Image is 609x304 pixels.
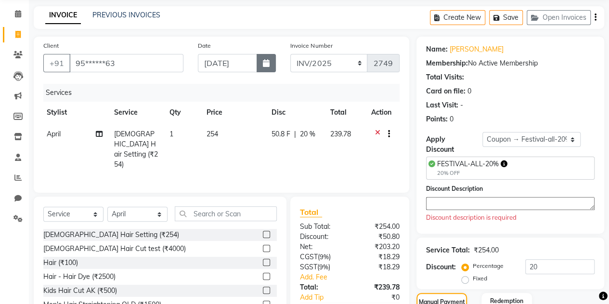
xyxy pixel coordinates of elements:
[293,262,350,272] div: ( )
[426,100,458,110] div: Last Visit:
[272,129,290,139] span: 50.8 F
[290,41,332,50] label: Invoice Number
[324,102,365,123] th: Total
[201,102,266,123] th: Price
[108,102,164,123] th: Service
[300,263,317,271] span: SGST
[43,272,116,282] div: Hair - Hair Dye (₹2500)
[114,130,158,169] span: [DEMOGRAPHIC_DATA] Hair Setting (₹254)
[350,232,407,242] div: ₹50.80
[41,102,108,123] th: Stylist
[164,102,201,123] th: Qty
[467,86,471,96] div: 0
[293,252,350,262] div: ( )
[198,41,211,50] label: Date
[489,10,523,25] button: Save
[294,129,296,139] span: |
[207,130,218,138] span: 254
[69,54,183,72] input: Search by Name/Mobile/Email/Code
[473,274,487,283] label: Fixed
[169,130,173,138] span: 1
[92,11,160,19] a: PREVIOUS INVOICES
[47,130,61,138] span: April
[350,242,407,252] div: ₹203.20
[266,102,324,123] th: Disc
[460,100,463,110] div: -
[43,41,59,50] label: Client
[430,10,485,25] button: Create New
[350,222,407,232] div: ₹254.00
[293,222,350,232] div: Sub Total:
[319,263,328,271] span: 9%
[426,72,464,82] div: Total Visits:
[426,262,456,272] div: Discount:
[43,230,179,240] div: [DEMOGRAPHIC_DATA] Hair Setting (₹254)
[300,207,322,217] span: Total
[45,7,81,24] a: INVOICE
[293,272,407,282] a: Add. Fee
[359,292,407,303] div: ₹0
[350,252,407,262] div: ₹18.29
[426,58,595,68] div: No Active Membership
[426,185,483,193] label: Discount Description
[293,282,350,292] div: Total:
[43,258,78,268] div: Hair (₹100)
[437,159,499,168] span: FESTIVAL-ALL-20%
[300,252,318,261] span: CGST
[365,102,397,123] th: Action
[320,253,329,261] span: 9%
[300,129,315,139] span: 20 %
[426,114,448,124] div: Points:
[293,242,350,252] div: Net:
[450,44,504,54] a: [PERSON_NAME]
[426,213,595,223] div: Discount description is required
[473,262,504,270] label: Percentage
[42,84,404,102] div: Services
[350,262,407,272] div: ₹18.29
[293,292,359,303] a: Add Tip
[450,114,454,124] div: 0
[43,244,186,254] div: [DEMOGRAPHIC_DATA] Hair Cut test (₹4000)
[426,245,470,255] div: Service Total:
[330,130,351,138] span: 239.78
[43,54,70,72] button: +91
[426,44,448,54] div: Name:
[474,245,499,255] div: ₹254.00
[426,86,466,96] div: Card on file:
[437,169,507,177] div: 20% OFF
[426,134,482,155] div: Apply Discount
[175,206,277,221] input: Search or Scan
[350,282,407,292] div: ₹239.78
[527,10,591,25] button: Open Invoices
[426,58,468,68] div: Membership:
[43,286,117,296] div: Kids Hair Cut AK (₹500)
[293,232,350,242] div: Discount:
